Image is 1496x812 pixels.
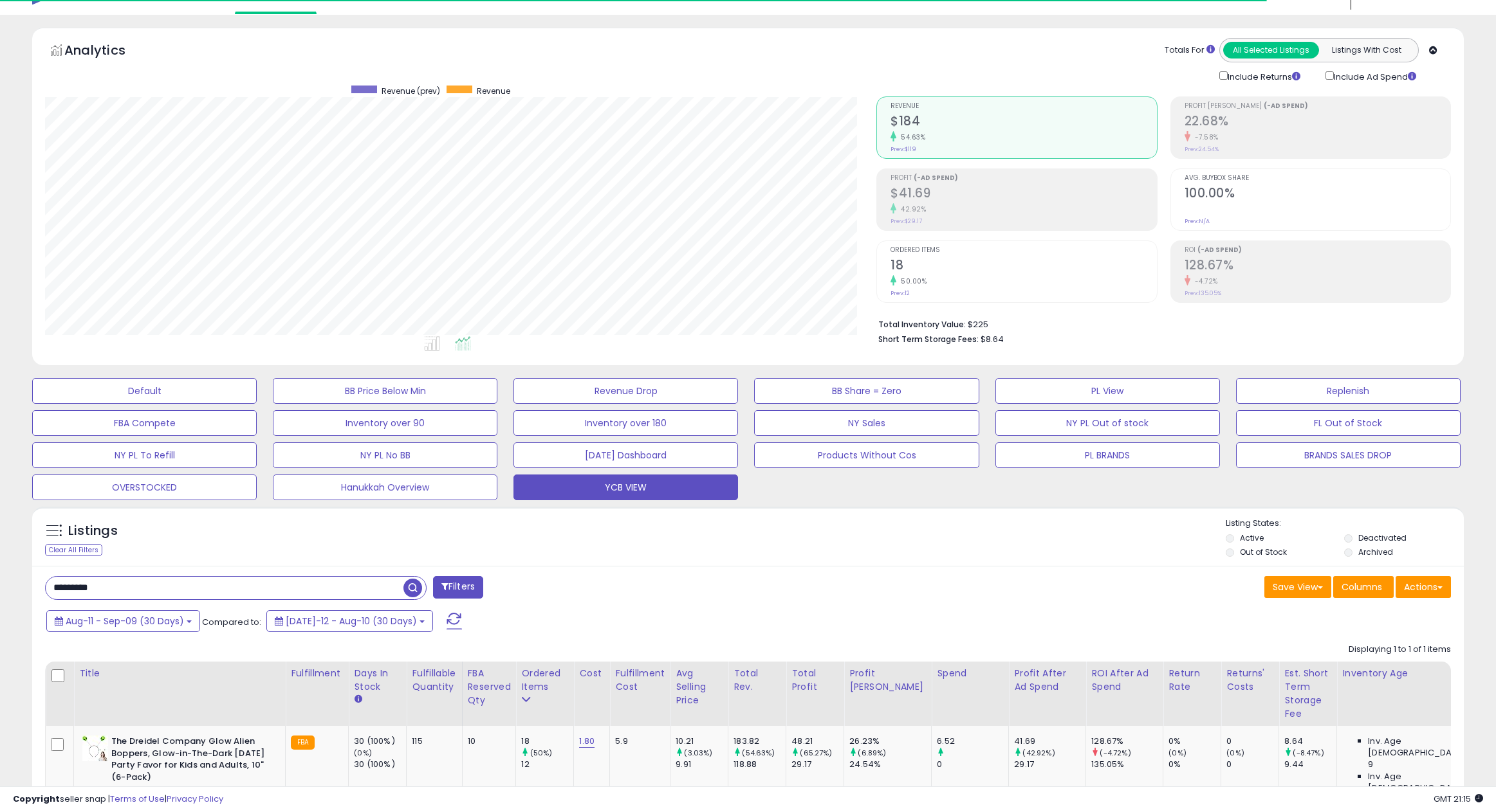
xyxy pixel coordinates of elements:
button: Inventory over 90 [273,410,497,436]
div: FBA Reserved Qty [468,667,511,707]
button: [DATE] Dashboard [513,442,738,468]
button: Save View [1264,576,1331,598]
span: Aug-11 - Sep-09 (30 Days) [66,615,184,627]
button: BB Share = Zero [754,378,979,404]
small: Prev: 135.05% [1185,289,1221,297]
div: 29.17 [1014,759,1085,770]
label: Out of Stock [1240,546,1287,557]
span: Compared to: [202,616,261,628]
small: 42.92% [896,204,926,214]
div: Returns' Costs [1226,667,1273,694]
h5: Listings [68,522,118,540]
button: Hanukkah Overview [273,474,497,500]
div: Profit [PERSON_NAME] [849,667,926,694]
b: (-Ad Spend) [1264,101,1308,111]
div: 48.21 [791,735,844,747]
a: 1.80 [579,735,595,748]
button: BB Price Below Min [273,378,497,404]
label: Deactivated [1358,532,1407,543]
div: Est. Short Term Storage Fee [1284,667,1331,721]
li: $225 [878,316,1441,331]
h5: Analytics [64,41,151,62]
small: (3.03%) [684,748,712,758]
button: BRANDS SALES DROP [1236,442,1461,468]
button: Listings With Cost [1318,42,1414,59]
div: 12 [521,759,573,770]
span: Ordered Items [891,247,1156,254]
button: Filters [433,576,483,599]
button: OVERSTOCKED [32,474,257,500]
div: 30 (100%) [354,759,406,770]
div: Total Profit [791,667,838,694]
a: Privacy Policy [167,793,223,805]
span: [DATE]-12 - Aug-10 (30 Days) [286,615,417,627]
button: FL Out of Stock [1236,410,1461,436]
div: Fulfillable Quantity [412,667,456,694]
span: Profit [891,175,1156,182]
div: 135.05% [1091,759,1163,770]
small: (0%) [354,748,372,758]
span: Inv. Age [DEMOGRAPHIC_DATA]: [1368,771,1486,794]
small: (0%) [1226,748,1244,758]
button: Aug-11 - Sep-09 (30 Days) [46,610,200,632]
div: 9.91 [676,759,728,770]
h2: 100.00% [1185,186,1450,203]
div: 6.52 [937,735,1008,747]
p: Listing States: [1226,518,1464,530]
small: (42.92%) [1022,748,1055,758]
button: FBA Compete [32,410,257,436]
span: Revenue [891,103,1156,110]
small: 54.63% [896,132,925,142]
small: Prev: 12 [891,289,910,297]
small: (54.63%) [742,748,775,758]
button: Columns [1333,576,1394,598]
span: Revenue [477,86,510,96]
button: [DATE]-12 - Aug-10 (30 Days) [266,610,433,632]
a: Terms of Use [110,793,165,805]
span: ROI [1185,247,1450,254]
b: The Dreidel Company Glow Alien Boppers, Glow-in-The-Dark [DATE] Party Favor for Kids and Adults, ... [111,735,268,786]
small: (6.89%) [858,748,886,758]
div: 118.88 [734,759,786,770]
div: Displaying 1 to 1 of 1 items [1349,644,1451,656]
div: 9.44 [1284,759,1336,770]
small: (50%) [530,748,553,758]
button: All Selected Listings [1223,42,1319,59]
img: 316g4nYjzSL._SL40_.jpg [82,735,108,761]
span: Columns [1342,581,1382,593]
div: Totals For [1165,44,1215,57]
div: seller snap | | [13,793,223,806]
small: -4.72% [1190,276,1218,286]
button: NY PL No BB [273,442,497,468]
span: $8.64 [981,333,1004,345]
div: 0% [1168,735,1221,747]
span: Profit [PERSON_NAME] [1185,103,1450,110]
h2: $41.69 [891,186,1156,203]
small: 50.00% [896,276,927,286]
small: (-8.47%) [1293,748,1324,758]
b: Total Inventory Value: [878,319,966,330]
div: 5.9 [615,735,660,747]
div: 24.54% [849,759,931,770]
div: Inventory Age [1342,667,1490,680]
small: (-4.72%) [1100,748,1131,758]
small: (65.27%) [800,748,832,758]
div: 18 [521,735,573,747]
small: -7.58% [1190,132,1219,142]
b: (-Ad Spend) [1197,245,1242,255]
label: Active [1240,532,1264,543]
span: Revenue (prev) [382,86,440,96]
div: ROI After Ad Spend [1091,667,1158,694]
strong: Copyright [13,793,60,805]
div: 0 [1226,735,1279,747]
button: NY Sales [754,410,979,436]
div: Days In Stock [354,667,401,694]
div: 0 [937,759,1008,770]
div: Total Rev. [734,667,780,694]
div: 115 [412,735,452,747]
small: FBA [291,735,315,750]
div: 29.17 [791,759,844,770]
button: YCB VIEW [513,474,738,500]
div: Spend [937,667,1003,680]
b: (-Ad Spend) [914,173,958,183]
